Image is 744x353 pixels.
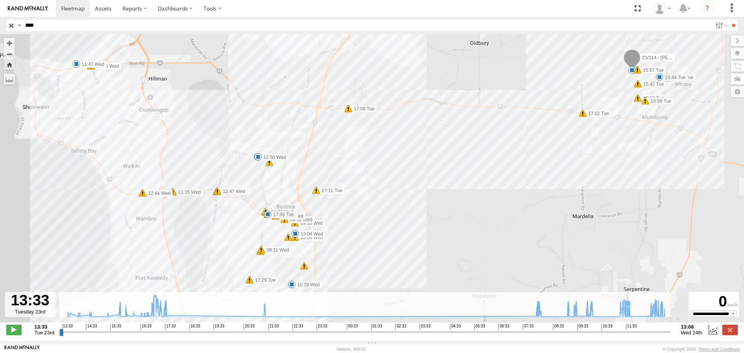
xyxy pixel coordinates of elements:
label: Play/Stop [6,325,22,335]
label: 17:33 Tue [268,211,296,218]
button: Zoom out [4,48,15,59]
label: 16:59 Tue [645,98,673,105]
strong: 13:08 [681,324,702,330]
span: 06:33 [498,324,509,330]
label: 17:08 Tue [348,105,377,112]
label: 17:02 Tue [583,110,611,117]
label: 15:57 Tue [637,67,666,74]
div: © Copyright 2025 - [663,347,740,351]
span: 09:33 [577,324,588,330]
span: 01:33 [371,324,382,330]
label: 09:37 Wed [276,213,306,220]
label: 15:44 Tue [660,74,688,81]
span: 11:33 [626,324,637,330]
label: 17:29 Tue [250,277,278,284]
label: Search Query [16,20,22,31]
label: 17:30 Tue [260,248,289,255]
div: Version: 308.01 [337,347,366,351]
span: 02:33 [395,324,406,330]
span: Wed 24th Sep 2025 [681,330,702,336]
div: 0 [690,293,738,310]
label: 08:11 Wed [261,246,291,253]
strong: 13:33 [34,324,54,330]
span: 10:33 [601,324,612,330]
label: 15:42 Tue [638,81,666,88]
span: 20:33 [244,324,255,330]
span: 16:33 [141,324,152,330]
label: 13:04 Wed [295,234,325,241]
label: 16:58 Tue [638,95,666,102]
span: 22:33 [292,324,303,330]
span: 17:33 [165,324,176,330]
span: 05:33 [474,324,485,330]
label: 10:19 Wed [292,281,322,288]
span: 08:33 [553,324,564,330]
div: 6 [300,262,308,270]
span: Tue 23rd Sep 2025 [34,330,54,336]
div: 9 [265,158,273,166]
span: 18:33 [189,324,200,330]
label: 11:45 Wed [91,63,121,70]
label: 09:36 Wed [284,216,315,223]
span: 03:33 [420,324,431,330]
span: 07:33 [523,324,534,330]
label: 12:47 Wed [217,188,248,195]
label: 11:35 Wed [173,189,203,196]
span: 14:33 [86,324,97,330]
div: Hayley Petersen [651,3,673,14]
a: Terms and Conditions [699,347,740,351]
span: 13:33 [62,324,73,330]
span: CV314 - [PERSON_NAME] [642,55,699,60]
span: 04:33 [450,324,461,330]
img: rand-logo.svg [8,6,48,11]
i: ? [701,2,713,15]
a: Visit our Website [4,345,40,353]
label: 15:44 Tue [667,74,696,81]
label: 12:47 Wed [217,188,247,195]
span: 19:33 [214,324,224,330]
span: 00:33 [347,324,358,330]
label: 12:44 Wed [143,190,173,197]
label: Measure [4,74,15,84]
label: 11:47 Wed [76,61,107,68]
div: 5 [628,66,636,74]
label: Search Filter Options [712,20,729,31]
label: Map Settings [731,86,744,97]
span: 23:33 [317,324,327,330]
button: Zoom Home [4,59,15,70]
label: 17:11 Tue [316,187,344,194]
label: 10:07 Wed [265,208,296,215]
label: 12:50 Wed [258,154,288,161]
label: 13:04 Wed [295,231,325,238]
span: 21:33 [268,324,279,330]
span: 15:33 [110,324,121,330]
label: 09:35 Wed [295,220,325,227]
label: Close [722,325,738,335]
button: Zoom in [4,38,15,48]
